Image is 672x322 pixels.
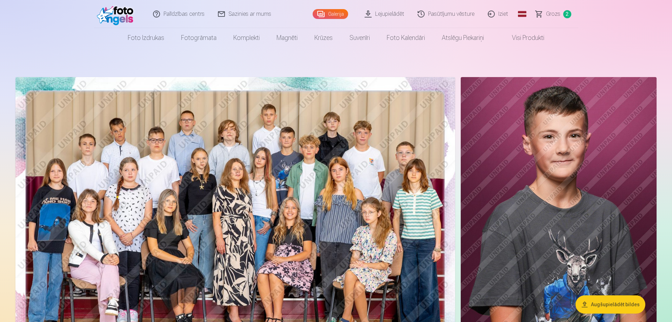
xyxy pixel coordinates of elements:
span: 2 [563,10,571,18]
button: Augšupielādēt bildes [575,295,645,314]
a: Galerija [313,9,348,19]
img: /fa1 [97,3,137,25]
a: Magnēti [268,28,306,48]
a: Komplekti [225,28,268,48]
span: Grozs [546,10,560,18]
a: Foto kalendāri [378,28,433,48]
a: Foto izdrukas [119,28,173,48]
a: Krūzes [306,28,341,48]
a: Visi produkti [492,28,553,48]
a: Atslēgu piekariņi [433,28,492,48]
a: Fotogrāmata [173,28,225,48]
a: Suvenīri [341,28,378,48]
